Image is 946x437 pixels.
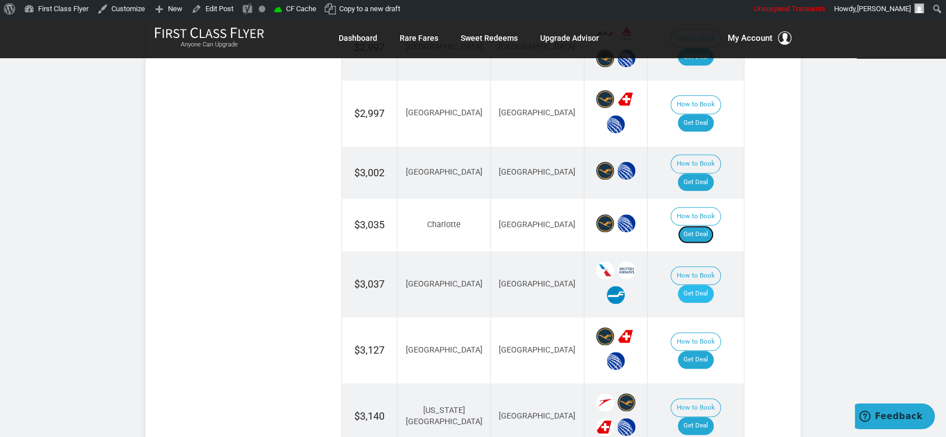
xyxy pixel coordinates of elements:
[607,115,625,133] span: United
[678,417,714,435] a: Get Deal
[405,406,482,427] span: [US_STATE][GEOGRAPHIC_DATA]
[499,220,575,229] span: [GEOGRAPHIC_DATA]
[354,410,385,422] span: $3,140
[607,286,625,304] span: Finnair
[405,167,482,177] span: [GEOGRAPHIC_DATA]
[499,167,575,177] span: [GEOGRAPHIC_DATA]
[596,162,614,180] span: Lufthansa
[596,90,614,108] span: Lufthansa
[499,345,575,355] span: [GEOGRAPHIC_DATA]
[499,411,575,421] span: [GEOGRAPHIC_DATA]
[678,351,714,369] a: Get Deal
[671,154,721,173] button: How to Book
[857,4,911,13] span: [PERSON_NAME]
[461,28,518,48] a: Sweet Redeems
[678,225,714,243] a: Get Deal
[499,108,575,118] span: [GEOGRAPHIC_DATA]
[678,114,714,132] a: Get Deal
[617,214,635,232] span: United
[671,266,721,285] button: How to Book
[596,327,614,345] span: Lufthansa
[671,398,721,417] button: How to Book
[339,28,377,48] a: Dashboard
[754,4,826,13] span: Unsuspend Transients
[354,219,385,231] span: $3,035
[540,28,599,48] a: Upgrade Advisor
[154,27,264,39] img: First Class Flyer
[427,220,461,229] span: Charlotte
[617,162,635,180] span: United
[671,332,721,351] button: How to Book
[499,279,575,289] span: [GEOGRAPHIC_DATA]
[354,278,385,290] span: $3,037
[678,173,714,191] a: Get Deal
[596,214,614,232] span: Lufthansa
[617,261,635,279] span: British Airways
[728,31,772,45] span: My Account
[617,418,635,436] span: United
[728,31,792,45] button: My Account
[405,345,482,355] span: [GEOGRAPHIC_DATA]
[678,285,714,303] a: Get Deal
[405,108,482,118] span: [GEOGRAPHIC_DATA]
[617,393,635,411] span: Lufthansa
[617,327,635,345] span: Swiss
[354,344,385,356] span: $3,127
[596,393,614,411] span: Austrian Airlines‎
[354,107,385,119] span: $2,997
[671,95,721,114] button: How to Book
[671,207,721,226] button: How to Book
[617,90,635,108] span: Swiss
[596,418,614,436] span: Swiss
[400,28,438,48] a: Rare Fares
[154,27,264,49] a: First Class FlyerAnyone Can Upgrade
[855,403,935,431] iframe: Opens a widget where you can find more information
[154,41,264,49] small: Anyone Can Upgrade
[405,279,482,289] span: [GEOGRAPHIC_DATA]
[354,167,385,178] span: $3,002
[607,352,625,370] span: United
[596,261,614,279] span: American Airlines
